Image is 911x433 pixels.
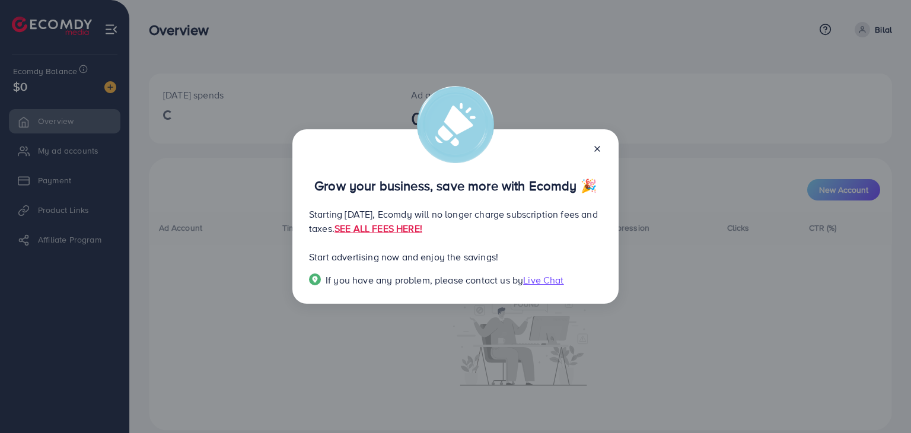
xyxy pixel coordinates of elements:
p: Start advertising now and enjoy the savings! [309,250,602,264]
p: Grow your business, save more with Ecomdy 🎉 [309,179,602,193]
span: If you have any problem, please contact us by [326,273,523,286]
span: Live Chat [523,273,563,286]
a: SEE ALL FEES HERE! [335,222,422,235]
img: Popup guide [309,273,321,285]
p: Starting [DATE], Ecomdy will no longer charge subscription fees and taxes. [309,207,602,235]
img: alert [417,86,494,163]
